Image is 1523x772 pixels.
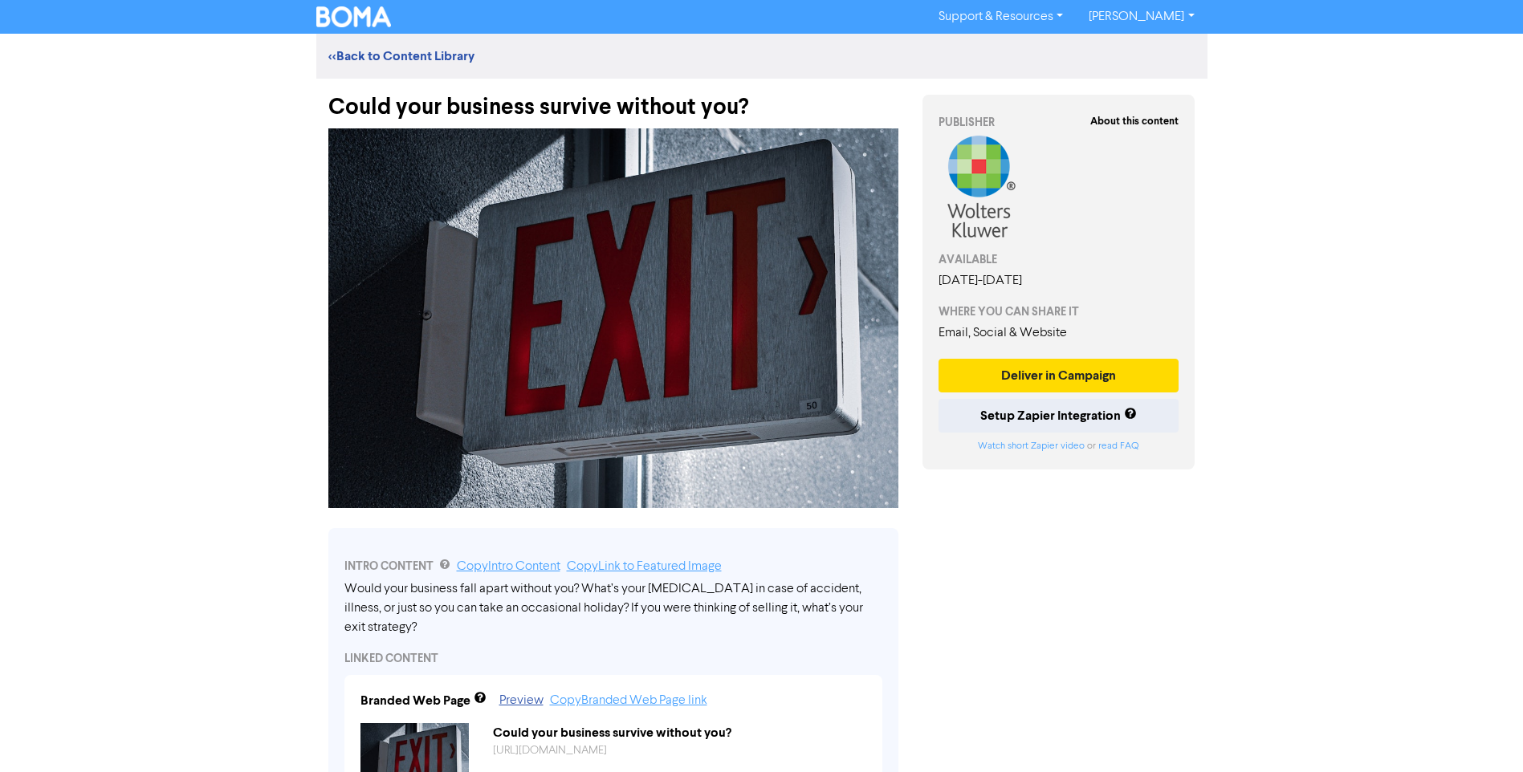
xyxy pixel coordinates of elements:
[939,439,1179,453] div: or
[481,723,878,742] div: Could your business survive without you?
[316,6,392,27] img: BOMA Logo
[567,560,722,573] a: Copy Link to Featured Image
[926,4,1076,30] a: Support & Resources
[457,560,560,573] a: Copy Intro Content
[360,691,470,710] div: Branded Web Page
[493,745,607,756] a: [URL][DOMAIN_NAME]
[939,323,1179,343] div: Email, Social & Website
[328,48,474,64] a: <<Back to Content Library
[328,79,898,120] div: Could your business survive without you?
[550,694,707,707] a: Copy Branded Web Page link
[939,303,1179,320] div: WHERE YOU CAN SHARE IT
[978,441,1085,451] a: Watch short Zapier video
[344,557,882,576] div: INTRO CONTENT
[344,650,882,667] div: LINKED CONTENT
[1076,4,1207,30] a: [PERSON_NAME]
[1443,695,1523,772] iframe: Chat Widget
[939,114,1179,131] div: PUBLISHER
[1090,115,1179,128] strong: About this content
[939,251,1179,268] div: AVAILABLE
[939,271,1179,291] div: [DATE] - [DATE]
[344,579,882,637] div: Would your business fall apart without you? What’s your [MEDICAL_DATA] in case of accident, illne...
[481,742,878,759] div: https://public2.bomamarketing.com/cp/hKv8CFcs9swCFSGe1A3rc?sa=9RMtRFN
[499,694,544,707] a: Preview
[939,399,1179,433] button: Setup Zapier Integration
[939,359,1179,392] button: Deliver in Campaign
[1098,441,1138,451] a: read FAQ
